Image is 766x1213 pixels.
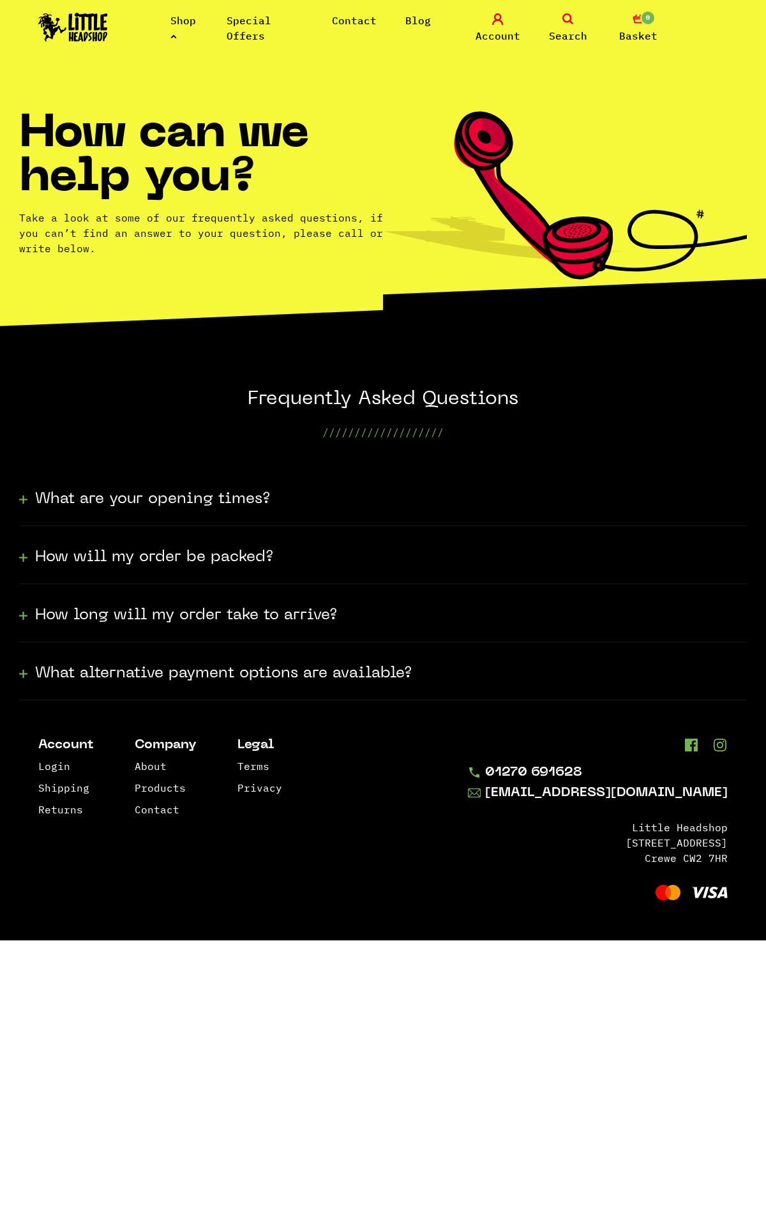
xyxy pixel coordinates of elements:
li: Account [38,739,94,752]
a: 0 Basket [606,13,670,43]
a: Blog [405,14,431,27]
a: Special Offers [227,14,271,42]
span: Account [476,28,520,43]
a: Returns [38,803,83,816]
img: Visa and Mastercard Accepted [656,885,728,900]
img: Little Head Shop Logo [38,13,108,41]
a: Shipping [38,781,89,794]
a: Products [135,781,186,794]
h1: How can we help you? [19,113,383,201]
span: Search [549,28,587,43]
a: [EMAIL_ADDRESS][DOMAIN_NAME] [468,786,728,801]
p: Take a look at some of our frequently asked questions, if you can’t find an answer to your questi... [19,210,383,256]
h3: How long will my order take to arrive? [35,605,337,626]
a: Contact [135,803,179,816]
a: Terms [237,760,269,772]
a: Contact [332,14,377,27]
a: 01270 691628 [468,766,728,780]
h3: How will my order be packed? [35,547,273,568]
li: Company [135,739,197,752]
span: Basket [619,28,657,43]
li: [STREET_ADDRESS] [468,835,728,850]
a: Login [38,760,70,772]
a: Search [536,13,600,43]
a: Privacy [237,781,282,794]
span: 0 [640,10,656,26]
li: Legal [237,739,282,752]
h2: Frequently Asked Questions [19,388,747,412]
a: About [135,760,167,772]
li: Crewe CW2 7HR [468,850,728,866]
li: Little Headshop [468,820,728,835]
a: Shop [170,14,196,42]
h3: What are your opening times? [35,489,270,509]
p: /////////////////// [19,412,747,468]
h3: What alternative payment options are available? [35,663,412,684]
